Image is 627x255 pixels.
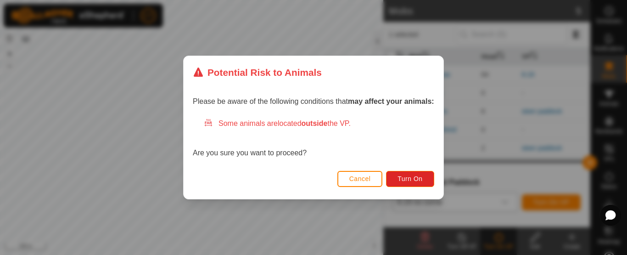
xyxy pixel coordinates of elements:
[278,119,351,127] span: located the VP.
[398,175,423,182] span: Turn On
[193,118,434,159] div: Are you sure you want to proceed?
[349,175,371,182] span: Cancel
[193,97,434,105] span: Please be aware of the following conditions that
[193,65,322,79] div: Potential Risk to Animals
[302,119,328,127] strong: outside
[204,118,434,129] div: Some animals are
[348,97,434,105] strong: may affect your animals:
[386,171,434,187] button: Turn On
[337,171,383,187] button: Cancel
